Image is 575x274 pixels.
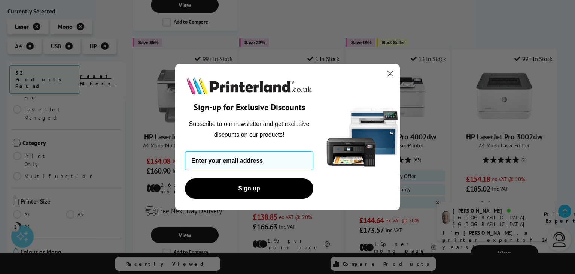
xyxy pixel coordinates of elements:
span: Sign-up for Exclusive Discounts [194,102,305,112]
button: Sign up [185,178,313,199]
button: Close dialog [384,67,397,80]
img: Printerland.co.uk [185,75,313,96]
input: Enter your email address [185,151,313,170]
img: 5290a21f-4df8-4860-95f4-ea1e8d0e8904.png [325,64,400,210]
span: Subscribe to our newsletter and get exclusive discounts on our products! [189,121,310,138]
